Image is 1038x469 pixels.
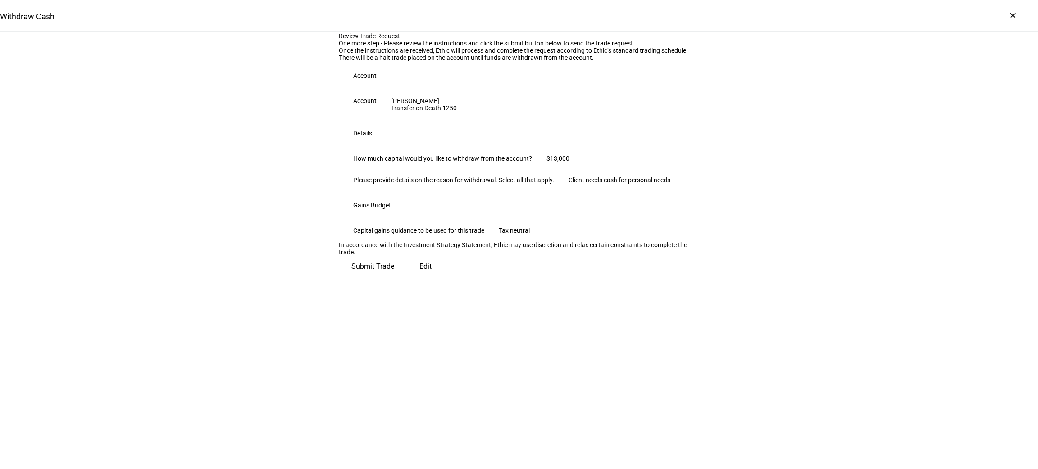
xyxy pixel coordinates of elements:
div: Account [353,97,377,104]
div: Once the instructions are received, Ethic will process and complete the request according to Ethi... [339,47,699,54]
div: $13,000 [546,155,569,162]
div: × [1006,8,1020,23]
div: Account [353,72,377,79]
div: Please provide details on the reason for withdrawal. Select all that apply. [353,176,554,184]
div: In accordance with the Investment Strategy Statement, Ethic may use discretion and relax certain ... [339,241,699,256]
div: [PERSON_NAME] [391,97,457,104]
button: Submit Trade [339,256,407,277]
div: One more step - Please review the instructions and click the submit button below to send the trad... [339,40,699,47]
span: Submit Trade [351,256,394,277]
button: Edit [407,256,444,277]
div: Client needs cash for personal needs [569,176,670,184]
div: Capital gains guidance to be used for this trade [353,227,484,234]
div: Transfer on Death 1250 [391,104,457,112]
span: Edit [419,256,432,277]
div: Review Trade Request [339,32,699,40]
div: Gains Budget [353,202,391,209]
div: Tax neutral [499,227,530,234]
div: There will be a halt trade placed on the account until funds are withdrawn from the account. [339,54,699,61]
div: How much capital would you like to withdraw from the account? [353,155,532,162]
div: Details [353,130,372,137]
